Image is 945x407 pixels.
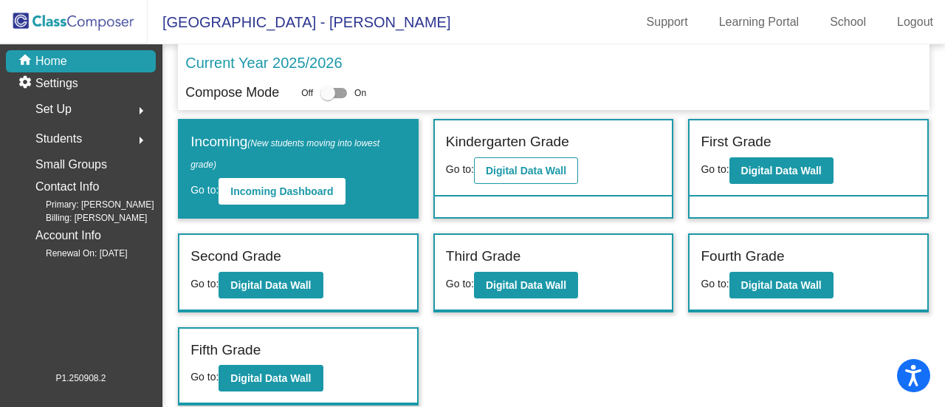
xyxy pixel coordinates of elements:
[22,211,147,225] span: Billing: [PERSON_NAME]
[190,184,219,196] span: Go to:
[885,10,945,34] a: Logout
[486,165,566,177] b: Digital Data Wall
[190,246,281,267] label: Second Grade
[148,10,450,34] span: [GEOGRAPHIC_DATA] - [PERSON_NAME]
[190,371,219,383] span: Go to:
[185,52,342,74] p: Current Year 2025/2026
[22,247,127,260] span: Renewal On: [DATE]
[474,157,578,184] button: Digital Data Wall
[18,52,35,70] mat-icon: home
[18,75,35,92] mat-icon: settings
[230,185,333,197] b: Incoming Dashboard
[190,138,379,170] span: (New students moving into lowest grade)
[818,10,878,34] a: School
[132,131,150,149] mat-icon: arrow_right
[729,157,834,184] button: Digital Data Wall
[701,246,784,267] label: Fourth Grade
[190,131,406,174] label: Incoming
[446,246,520,267] label: Third Grade
[35,154,107,175] p: Small Groups
[35,52,67,70] p: Home
[301,86,313,100] span: Off
[446,163,474,175] span: Go to:
[486,279,566,291] b: Digital Data Wall
[35,225,101,246] p: Account Info
[729,272,834,298] button: Digital Data Wall
[35,99,72,120] span: Set Up
[132,102,150,120] mat-icon: arrow_right
[354,86,366,100] span: On
[190,278,219,290] span: Go to:
[35,75,78,92] p: Settings
[707,10,811,34] a: Learning Portal
[230,279,311,291] b: Digital Data Wall
[35,177,99,197] p: Contact Info
[22,198,154,211] span: Primary: [PERSON_NAME]
[190,340,261,361] label: Fifth Grade
[219,365,323,391] button: Digital Data Wall
[35,129,82,149] span: Students
[701,163,729,175] span: Go to:
[701,278,729,290] span: Go to:
[635,10,700,34] a: Support
[446,131,569,153] label: Kindergarten Grade
[474,272,578,298] button: Digital Data Wall
[230,372,311,384] b: Digital Data Wall
[701,131,771,153] label: First Grade
[741,165,822,177] b: Digital Data Wall
[185,83,279,103] p: Compose Mode
[446,278,474,290] span: Go to:
[219,272,323,298] button: Digital Data Wall
[741,279,822,291] b: Digital Data Wall
[219,178,345,205] button: Incoming Dashboard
